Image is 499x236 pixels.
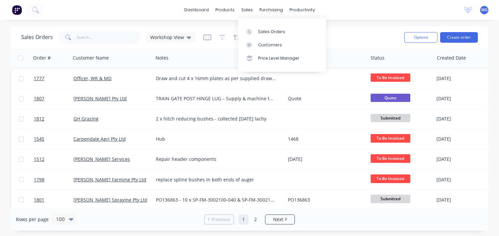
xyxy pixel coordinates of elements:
div: [DATE] [436,136,486,142]
span: 1812 [34,116,44,122]
button: Create order [440,32,478,43]
div: Quote [288,95,361,102]
span: WG [481,7,488,13]
a: Price Level Manager [238,52,326,65]
span: 1545 [34,136,44,142]
a: dashboard [181,5,212,15]
div: [DATE] [436,95,486,102]
a: Next page [265,216,295,223]
div: [DATE] [436,75,486,82]
span: Workshop View [150,34,184,41]
span: Submitted [371,114,410,122]
a: [PERSON_NAME] Spraying Pty Ltd [73,197,148,203]
div: [DATE] [436,176,486,183]
div: Customer Name [73,55,109,61]
div: productivity [286,5,318,15]
a: Officer, WR & MD [73,75,112,81]
div: Order # [33,55,51,61]
div: [DATE] [436,197,486,203]
span: Quote [371,94,410,102]
a: 1801 [34,190,73,210]
ul: Pagination [202,214,297,224]
span: Next [273,216,283,223]
span: 1777 [34,75,44,82]
div: 1468 [288,136,361,142]
a: Sales Orders [238,25,326,38]
input: Search... [77,31,141,44]
div: replace spline bushes in both ends of auger [156,176,276,183]
div: [DATE] [288,156,361,163]
span: To Be Invoiced [371,154,410,163]
a: GH Grazing [73,116,99,122]
a: 1512 [34,149,73,169]
div: TRAIN GATE POST HINGE LUG – Supply & machine through hole x 24 TRAIN GATE MILD STEEL PIN - Supply... [156,95,276,102]
span: To Be Invoiced [371,73,410,82]
a: [PERSON_NAME] Farming Pty Ltd [73,176,146,183]
a: Carpendale Agri Pty Ltd [73,136,126,142]
span: 1512 [34,156,44,163]
div: Created Date [437,55,466,61]
div: Draw and cut 4 x 16mm plates as per supplied drawing Make 8 x bushes to suit 1 1/2" pins x 20mm t... [156,75,276,82]
div: Sales Orders [258,29,285,35]
span: To Be Invoiced [371,174,410,183]
div: Price Level Manager [258,55,299,61]
span: Previous [211,216,230,223]
div: Notes [156,55,168,61]
div: Customers [258,42,282,48]
a: [PERSON_NAME] Services [73,156,130,162]
a: Previous page [204,216,234,223]
div: PO136863 - 10 x SP-FM-3002100-040 & SP-FM-3002100-032 [156,197,276,203]
a: [PERSON_NAME] Pty Ltd [73,95,127,102]
h1: Sales Orders [21,34,53,40]
a: 1812 [34,109,73,129]
span: Rows per page [16,216,49,223]
div: products [212,5,238,15]
div: 2 x hitch reducing bushes - collected [DATE] lachy [156,116,276,122]
a: 1798 [34,170,73,190]
div: purchasing [256,5,286,15]
div: Status [371,55,385,61]
span: 1798 [34,176,44,183]
div: PO136863 [288,197,361,203]
a: 1545 [34,129,73,149]
span: To Be Invoiced [371,134,410,142]
a: Page 1 is your current page [239,214,249,224]
img: Factory [12,5,22,15]
div: sales [238,5,256,15]
div: [DATE] [436,156,486,163]
span: Submitted [371,195,410,203]
button: Options [404,32,437,43]
a: Page 2 [250,214,260,224]
div: Hub [156,136,276,142]
div: [DATE] [436,116,486,122]
div: Repair header components [156,156,276,163]
a: 1777 [34,69,73,88]
a: 1807 [34,89,73,109]
span: 1807 [34,95,44,102]
a: Customers [238,38,326,52]
span: 1801 [34,197,44,203]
